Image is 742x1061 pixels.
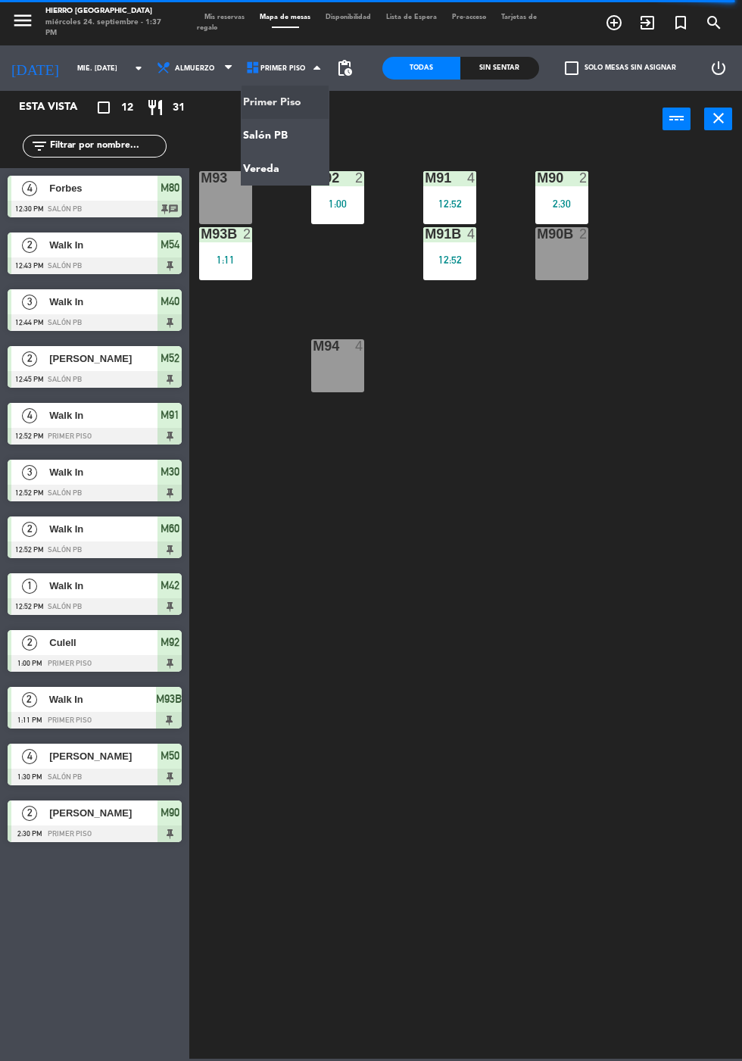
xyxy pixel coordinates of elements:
[22,181,37,196] span: 4
[49,351,157,367] span: [PERSON_NAME]
[49,805,157,821] span: [PERSON_NAME]
[49,635,157,651] span: Culell
[49,521,157,537] span: Walk In
[146,98,164,117] i: restaurant
[672,14,690,32] i: turned_in_not
[537,171,538,185] div: M90
[161,349,179,367] span: M52
[565,61,676,75] label: Solo mesas sin asignar
[22,749,37,764] span: 4
[467,227,476,241] div: 4
[161,406,179,424] span: M91
[22,806,37,821] span: 2
[129,59,148,77] i: arrow_drop_down
[161,633,179,651] span: M92
[173,99,185,117] span: 31
[48,138,166,154] input: Filtrar por nombre...
[22,522,37,537] span: 2
[379,14,444,20] span: Lista de Espera
[49,691,156,707] span: Walk In
[197,14,252,20] span: Mis reservas
[156,690,182,708] span: M93B
[22,295,37,310] span: 3
[252,14,318,20] span: Mapa de mesas
[355,339,364,353] div: 4
[537,227,538,241] div: M90B
[425,171,426,185] div: M91
[243,227,252,241] div: 2
[605,14,623,32] i: add_circle_outline
[49,578,157,594] span: Walk In
[535,198,588,209] div: 2:30
[49,407,157,423] span: Walk In
[565,61,578,75] span: check_box_outline_blank
[161,292,179,310] span: M40
[49,294,157,310] span: Walk In
[175,64,214,73] span: Almuerzo
[49,748,157,764] span: [PERSON_NAME]
[161,576,179,594] span: M42
[11,9,34,32] i: menu
[45,17,174,39] div: miércoles 24. septiembre - 1:37 PM
[199,254,252,265] div: 1:11
[161,747,179,765] span: M50
[662,108,691,130] button: power_input
[22,238,37,253] span: 2
[242,152,329,186] a: Vereda
[49,464,157,480] span: Walk In
[8,98,109,117] div: Esta vista
[260,64,305,73] span: Primer Piso
[709,59,728,77] i: power_settings_new
[22,692,37,707] span: 2
[313,339,313,353] div: M94
[382,57,460,80] div: Todas
[242,119,329,152] a: Salón PB
[121,99,133,117] span: 12
[423,198,476,209] div: 12:52
[161,179,179,197] span: M80
[161,804,179,822] span: M90
[579,171,588,185] div: 2
[705,14,723,32] i: search
[30,137,48,155] i: filter_list
[49,237,157,253] span: Walk In
[22,351,37,367] span: 2
[704,108,732,130] button: close
[335,59,354,77] span: pending_actions
[22,465,37,480] span: 3
[161,236,179,254] span: M54
[423,254,476,265] div: 12:52
[709,109,728,127] i: close
[444,14,494,20] span: Pre-acceso
[45,6,174,17] div: Hierro [GEOGRAPHIC_DATA]
[425,227,426,241] div: M91B
[242,86,329,119] a: Primer Piso
[579,227,588,241] div: 2
[355,171,364,185] div: 2
[22,635,37,651] span: 2
[638,14,656,32] i: exit_to_app
[311,198,364,209] div: 1:00
[95,98,113,117] i: crop_square
[161,463,179,481] span: M30
[22,579,37,594] span: 1
[668,109,686,127] i: power_input
[460,57,538,80] div: Sin sentar
[22,408,37,423] span: 4
[467,171,476,185] div: 4
[161,520,179,538] span: M60
[11,9,34,36] button: menu
[318,14,379,20] span: Disponibilidad
[49,180,157,196] span: Forbes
